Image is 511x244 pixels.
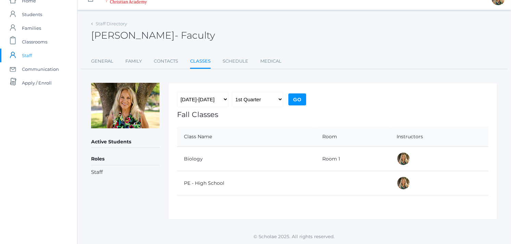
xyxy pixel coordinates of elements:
[154,54,178,68] a: Contacts
[175,29,215,41] span: - Faculty
[315,127,390,147] th: Room
[177,171,315,195] td: PE - High School
[22,21,41,35] span: Families
[177,111,488,118] h1: Fall Classes
[91,153,160,165] h5: Roles
[77,233,511,240] p: © Scholae 2025. All rights reserved.
[22,8,42,21] span: Students
[125,54,142,68] a: Family
[91,30,215,41] h2: [PERSON_NAME]
[91,168,160,176] li: Staff
[397,176,410,190] div: Claudia Marosz
[22,76,52,90] span: Apply / Enroll
[288,93,306,105] input: Go
[91,83,160,128] img: Claudia Marosz
[390,127,488,147] th: Instructors
[397,152,410,166] div: Claudia Marosz
[22,62,59,76] span: Communication
[190,54,211,69] a: Classes
[177,147,315,171] td: Biology
[91,136,160,148] h5: Active Students
[91,54,113,68] a: General
[22,35,47,49] span: Classrooms
[315,147,390,171] td: Room 1
[223,54,248,68] a: Schedule
[22,49,32,62] span: Staff
[177,127,315,147] th: Class Name
[96,21,127,26] a: Staff Directory
[260,54,282,68] a: Medical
